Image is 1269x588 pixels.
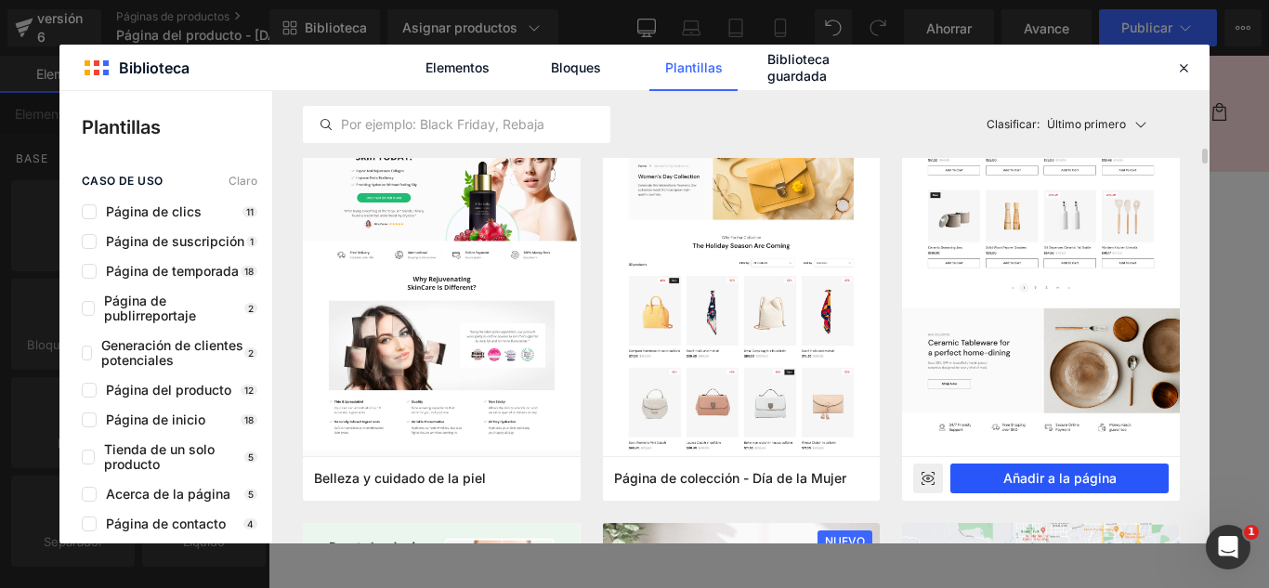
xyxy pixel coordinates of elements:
font: Página de publirreportaje [104,293,196,323]
font: Añadir a la cesta [772,438,906,457]
font: 1 [1248,526,1255,538]
font: Acerca de la página [106,486,230,502]
font: Biblioteca guardada [767,51,830,84]
font: Añadir a la página [1003,470,1117,486]
font: 18 [244,414,254,425]
span: Página de colección - Día de la Mujer [614,470,846,487]
font: S/. 99.00 [847,229,910,246]
a: Inicio [35,43,92,82]
font: Contacto [186,54,246,71]
font: Plantillas [82,116,161,138]
font: 5 [248,451,254,463]
font: Inicio [46,54,81,71]
a: PEINE [812,195,865,217]
font: caso de uso [82,174,163,188]
span: Belleza y cuidado de la piel [314,470,486,487]
font: 2 [248,347,254,359]
font: 11 [246,206,254,217]
font: Título [576,280,614,297]
button: Clasificar:Último primero [979,106,1181,143]
font: Último primero [1047,117,1126,131]
summary: Búsqueda [966,43,1007,84]
font: Página del producto [106,382,231,398]
font: 12 [244,385,254,396]
font: Tienda de un solo producto [104,441,215,472]
font: PEINE [812,193,865,219]
img: Exclusiva Perú [465,7,651,119]
font: Página de contacto [106,516,226,531]
font: 1 [250,236,254,247]
font: 4 [247,518,254,529]
font: Título predeterminado [595,314,754,332]
button: Añadir a la cesta [744,425,934,471]
font: S/. 165.00 [765,229,838,246]
font: NUEVO [825,534,865,548]
font: Página de suscripción [106,233,244,249]
font: 2 [248,303,254,314]
a: Catálogo [92,43,176,82]
font: 18 [244,266,254,277]
button: Añadir a la página [950,464,1169,493]
input: Por ejemplo: Black Friday, Rebajas,... [304,113,609,136]
font: Plantillas [665,59,723,75]
font: Página de clics [106,203,202,219]
div: Avance [913,464,943,493]
a: Contacto [175,43,257,82]
iframe: Chat en vivo de Intercom [1206,525,1250,569]
font: Catálogo [103,54,164,71]
font: Cantidad [805,357,873,374]
font: Página de colección - Día de la Mujer [614,470,846,486]
font: Clasificar: [987,117,1040,131]
font: Elementos [425,59,490,75]
font: Página de temporada [106,263,239,279]
font: Página de inicio [106,412,205,427]
img: PEINE [128,186,443,501]
font: Claro [229,174,257,188]
font: Belleza y cuidado de la piel [314,470,486,486]
font: Bloques [551,59,601,75]
font: Generación de clientes potenciales [101,337,243,368]
font: 5 [248,489,254,500]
